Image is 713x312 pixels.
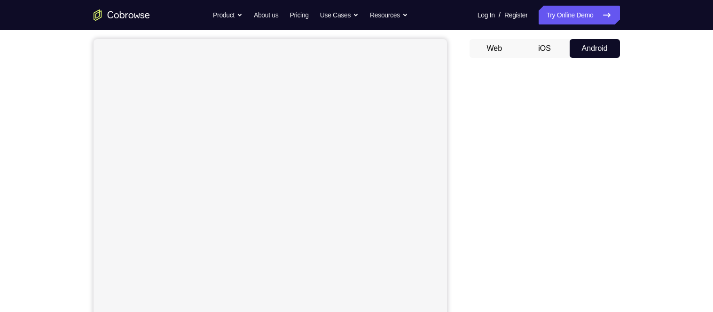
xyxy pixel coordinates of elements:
button: Resources [370,6,408,24]
a: Try Online Demo [539,6,619,24]
button: iOS [519,39,570,58]
a: About us [254,6,278,24]
a: Go to the home page [94,9,150,21]
a: Log In [478,6,495,24]
button: Android [570,39,620,58]
button: Use Cases [320,6,359,24]
button: Web [470,39,520,58]
a: Register [504,6,527,24]
button: Product [213,6,243,24]
span: / [499,9,501,21]
a: Pricing [290,6,308,24]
